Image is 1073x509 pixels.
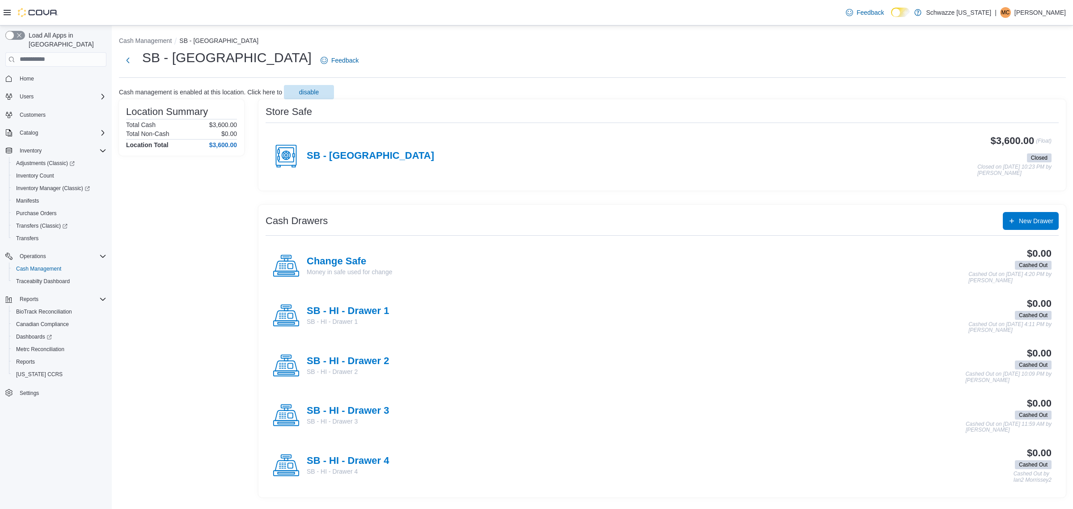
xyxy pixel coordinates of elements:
[9,318,110,331] button: Canadian Compliance
[20,296,38,303] span: Reports
[307,267,392,276] p: Money in safe used for change
[13,221,71,231] a: Transfers (Classic)
[13,331,55,342] a: Dashboards
[307,150,434,162] h4: SB - [GEOGRAPHIC_DATA]
[20,147,42,154] span: Inventory
[9,182,110,195] a: Inventory Manager (Classic)
[1000,7,1011,18] div: Michael Cornelius
[991,136,1035,146] h3: $3,600.00
[13,170,58,181] a: Inventory Count
[13,233,42,244] a: Transfers
[1014,7,1066,18] p: [PERSON_NAME]
[299,88,319,97] span: disable
[16,110,49,120] a: Customers
[1015,411,1052,420] span: Cashed Out
[1015,460,1052,469] span: Cashed Out
[16,185,90,192] span: Inventory Manager (Classic)
[16,251,50,262] button: Operations
[126,121,156,128] h6: Total Cash
[209,141,237,148] h4: $3,600.00
[126,141,169,148] h4: Location Total
[13,183,93,194] a: Inventory Manager (Classic)
[1015,311,1052,320] span: Cashed Out
[16,387,106,398] span: Settings
[13,344,106,355] span: Metrc Reconciliation
[2,90,110,103] button: Users
[13,158,106,169] span: Adjustments (Classic)
[1019,311,1048,319] span: Cashed Out
[20,111,46,119] span: Customers
[13,356,38,367] a: Reports
[266,106,312,117] h3: Store Safe
[126,106,208,117] h3: Location Summary
[965,371,1052,383] p: Cashed Out on [DATE] 10:09 PM by [PERSON_NAME]
[16,210,57,217] span: Purchase Orders
[16,145,45,156] button: Inventory
[13,183,106,194] span: Inventory Manager (Classic)
[1003,212,1059,230] button: New Drawer
[16,294,106,305] span: Reports
[2,72,110,85] button: Home
[16,265,61,272] span: Cash Management
[119,89,282,96] p: Cash management is enabled at this location. Click here to
[119,37,172,44] button: Cash Management
[20,93,34,100] span: Users
[16,91,37,102] button: Users
[209,121,237,128] p: $3,600.00
[20,75,34,82] span: Home
[13,208,60,219] a: Purchase Orders
[16,172,54,179] span: Inventory Count
[307,467,389,476] p: SB - HI - Drawer 4
[307,455,389,467] h4: SB - HI - Drawer 4
[13,221,106,231] span: Transfers (Classic)
[307,367,389,376] p: SB - HI - Drawer 2
[1014,471,1052,483] p: Cashed Out by Ian2 Morrissey2
[2,386,110,399] button: Settings
[9,170,110,182] button: Inventory Count
[966,421,1052,433] p: Cashed Out on [DATE] 11:59 AM by [PERSON_NAME]
[266,216,328,226] h3: Cash Drawers
[16,235,38,242] span: Transfers
[1027,248,1052,259] h3: $0.00
[16,251,106,262] span: Operations
[16,127,106,138] span: Catalog
[119,36,1066,47] nav: An example of EuiBreadcrumbs
[331,56,359,65] span: Feedback
[16,278,70,285] span: Traceabilty Dashboard
[16,73,106,84] span: Home
[16,294,42,305] button: Reports
[20,390,39,397] span: Settings
[968,322,1052,334] p: Cashed Out on [DATE] 4:11 PM by [PERSON_NAME]
[9,305,110,318] button: BioTrack Reconciliation
[995,7,997,18] p: |
[16,197,39,204] span: Manifests
[16,222,68,229] span: Transfers (Classic)
[13,158,78,169] a: Adjustments (Classic)
[13,306,76,317] a: BioTrack Reconciliation
[1019,261,1048,269] span: Cashed Out
[2,127,110,139] button: Catalog
[1027,398,1052,409] h3: $0.00
[13,276,73,287] a: Traceabilty Dashboard
[1027,348,1052,359] h3: $0.00
[13,319,72,330] a: Canadian Compliance
[13,263,65,274] a: Cash Management
[307,356,389,367] h4: SB - HI - Drawer 2
[13,369,66,380] a: [US_STATE] CCRS
[16,145,106,156] span: Inventory
[307,417,389,426] p: SB - HI - Drawer 3
[1027,153,1052,162] span: Closed
[16,346,64,353] span: Metrc Reconciliation
[13,233,106,244] span: Transfers
[9,331,110,343] a: Dashboards
[13,344,68,355] a: Metrc Reconciliation
[9,275,110,288] button: Traceabilty Dashboard
[13,263,106,274] span: Cash Management
[20,253,46,260] span: Operations
[13,208,106,219] span: Purchase Orders
[1019,361,1048,369] span: Cashed Out
[857,8,884,17] span: Feedback
[126,130,169,137] h6: Total Non-Cash
[1015,261,1052,270] span: Cashed Out
[16,308,72,315] span: BioTrack Reconciliation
